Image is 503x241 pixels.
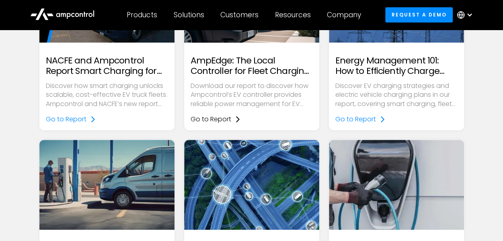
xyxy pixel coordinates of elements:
div: Go to Report [46,115,86,124]
h2: AmpEdge: The Local Controller for Fleet Charging Sites Report [191,55,313,77]
div: Company [327,10,361,19]
a: Go to Report [191,115,241,124]
a: Request a demo [385,7,453,22]
a: Go to Report [335,115,386,124]
h2: NACFE and Ampcontrol Report Smart Charging for Electric Truck Depots [46,55,168,77]
p: Discover how smart charging unlocks scalable, cost-effective EV truck fleets. Ampcontrol and NACF... [46,82,168,108]
div: Go to Report [335,115,376,124]
div: Go to Report [191,115,231,124]
div: Resources [275,10,311,19]
div: Customers [220,10,259,19]
h2: Energy Management 101: How to Efficiently Charge Electric Fleets [335,55,458,77]
a: Go to Report [46,115,96,124]
div: Solutions [174,10,204,19]
div: Products [127,10,157,19]
p: Download our report to discover how Ampcontrol’s EV controller provides reliable power management... [191,82,313,108]
p: Discover EV charging strategies and electric vehicle charging plans in our report, covering smart... [335,82,458,108]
